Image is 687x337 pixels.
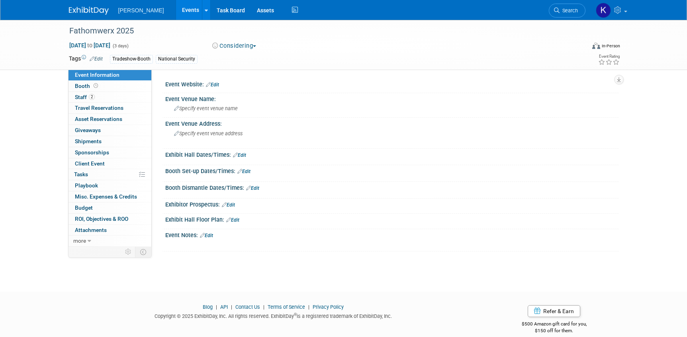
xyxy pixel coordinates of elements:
[206,82,219,88] a: Edit
[75,193,137,200] span: Misc. Expenses & Credits
[69,42,111,49] span: [DATE] [DATE]
[67,24,573,38] div: Fathomwerx 2025
[69,191,151,202] a: Misc. Expenses & Credits
[75,116,122,122] span: Asset Reservations
[601,43,620,49] div: In-Person
[560,8,578,14] span: Search
[69,81,151,92] a: Booth
[69,203,151,213] a: Budget
[165,118,618,128] div: Event Venue Address:
[69,136,151,147] a: Shipments
[75,127,101,133] span: Giveaways
[229,304,234,310] span: |
[92,83,100,89] span: Booth not reserved yet
[528,305,580,317] a: Refer & Earn
[75,227,107,233] span: Attachments
[112,43,129,49] span: (3 days)
[75,72,119,78] span: Event Information
[75,105,123,111] span: Travel Reservations
[75,149,109,156] span: Sponsorships
[69,55,103,64] td: Tags
[268,304,305,310] a: Terms of Service
[235,304,260,310] a: Contact Us
[90,56,103,62] a: Edit
[75,160,105,167] span: Client Event
[74,171,88,177] span: Tasks
[75,83,100,89] span: Booth
[174,131,243,136] span: Specify event venue address
[75,182,98,189] span: Playbook
[121,247,135,257] td: Personalize Event Tab Strip
[69,158,151,169] a: Client Event
[69,7,109,15] img: ExhibitDay
[69,92,151,103] a: Staff2
[69,236,151,246] a: more
[135,247,151,257] td: Toggle Event Tabs
[69,114,151,125] a: Asset Reservations
[69,214,151,224] a: ROI, Objectives & ROO
[75,216,128,222] span: ROI, Objectives & ROO
[69,147,151,158] a: Sponsorships
[86,42,94,49] span: to
[233,152,246,158] a: Edit
[174,105,238,111] span: Specify event venue name
[306,304,311,310] span: |
[156,55,198,63] div: National Security
[165,165,618,175] div: Booth Set-up Dates/Times:
[165,199,618,209] div: Exhibitor Prospectus:
[69,169,151,180] a: Tasks
[294,312,297,317] sup: ®
[118,7,164,14] span: [PERSON_NAME]
[69,180,151,191] a: Playbook
[214,304,219,310] span: |
[220,304,228,310] a: API
[75,94,95,100] span: Staff
[165,78,618,89] div: Event Website:
[596,3,611,18] img: Kim Hansen
[110,55,153,63] div: Tradeshow-Booth
[69,225,151,236] a: Attachments
[69,311,478,320] div: Copyright © 2025 ExhibitDay, Inc. All rights reserved. ExhibitDay is a registered trademark of Ex...
[165,214,618,224] div: Exhibit Hall Floor Plan:
[203,304,213,310] a: Blog
[237,169,251,174] a: Edit
[165,182,618,192] div: Booth Dismantle Dates/Times:
[89,94,95,100] span: 2
[165,229,618,240] div: Event Notes:
[73,238,86,244] span: more
[598,55,620,58] div: Event Rating
[75,205,93,211] span: Budget
[222,202,235,208] a: Edit
[226,217,239,223] a: Edit
[69,125,151,136] a: Giveaways
[246,185,259,191] a: Edit
[209,42,259,50] button: Considering
[549,4,585,18] a: Search
[75,138,102,144] span: Shipments
[165,149,618,159] div: Exhibit Hall Dates/Times:
[538,41,620,53] div: Event Format
[490,316,618,334] div: $500 Amazon gift card for you,
[313,304,344,310] a: Privacy Policy
[200,233,213,238] a: Edit
[69,103,151,113] a: Travel Reservations
[69,70,151,80] a: Event Information
[261,304,266,310] span: |
[592,43,600,49] img: Format-Inperson.png
[490,327,618,334] div: $150 off for them.
[165,93,618,103] div: Event Venue Name:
